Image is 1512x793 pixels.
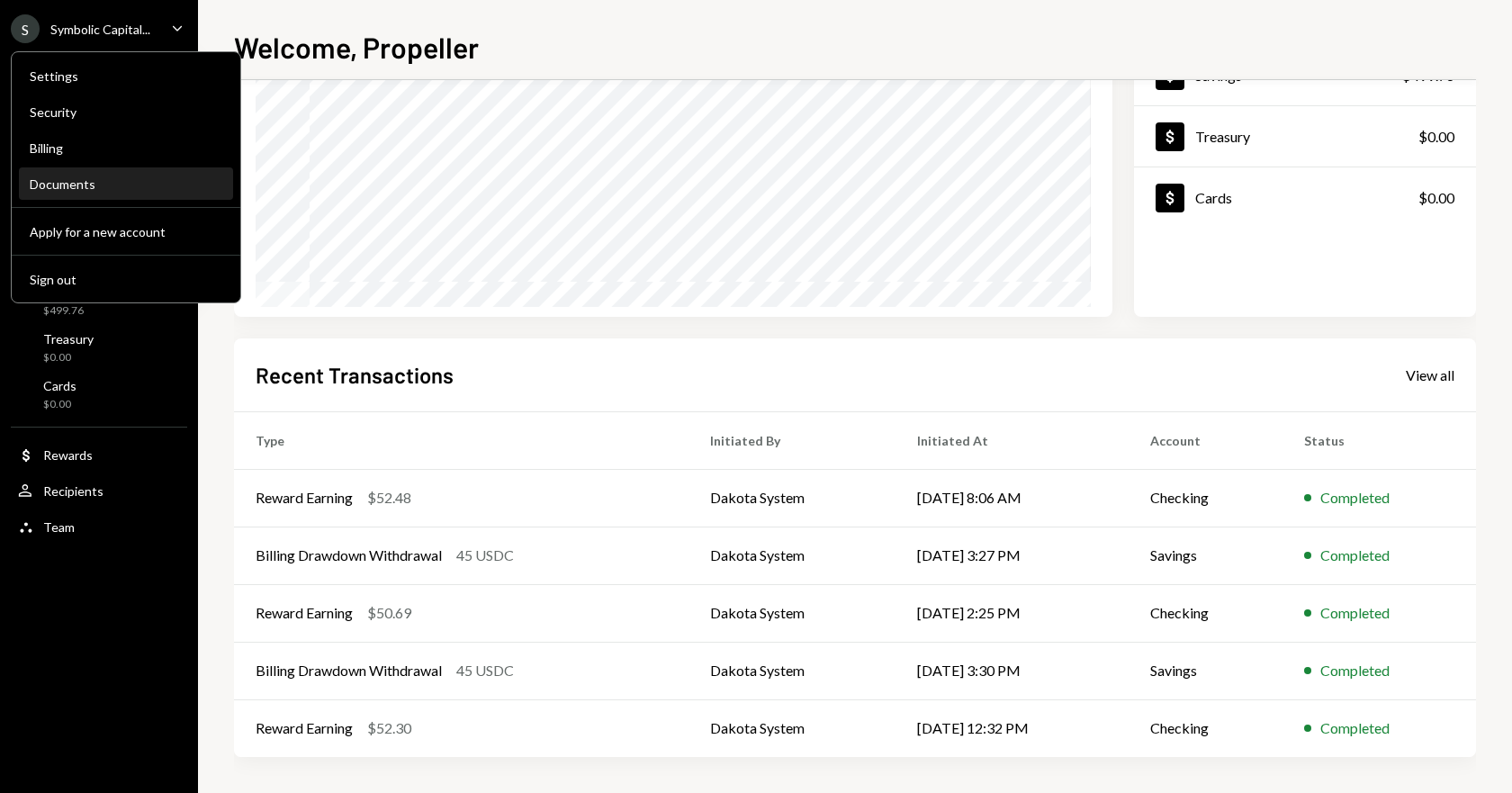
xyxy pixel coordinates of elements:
[256,545,442,566] div: Billing Drawdown Withdrawal
[688,527,896,584] td: Dakota System
[1195,189,1232,206] div: Cards
[256,360,454,390] h2: Recent Transactions
[895,584,1129,642] td: [DATE] 2:25 PM
[367,487,411,509] div: $52.48
[1282,411,1476,469] th: Status
[30,176,222,192] div: Documents
[1406,366,1454,384] div: View all
[688,642,896,699] td: Dakota System
[895,469,1129,527] td: [DATE] 8:06 AM
[19,131,233,164] a: Billing
[19,264,233,296] button: Sign out
[30,68,222,84] div: Settings
[30,272,222,287] div: Sign out
[1320,545,1390,566] div: Completed
[1129,527,1282,584] td: Savings
[688,411,896,469] th: Initiated By
[1134,106,1476,167] a: Treasury$0.00
[256,660,442,681] div: Billing Drawdown Withdrawal
[43,519,75,535] div: Team
[50,22,150,37] div: Symbolic Capital...
[43,447,93,463] div: Rewards
[43,331,94,347] div: Treasury
[234,411,688,469] th: Type
[30,224,222,239] div: Apply for a new account
[11,438,187,471] a: Rewards
[1129,411,1282,469] th: Account
[234,29,479,65] h1: Welcome, Propeller
[1195,128,1250,145] div: Treasury
[895,642,1129,699] td: [DATE] 3:30 PM
[43,350,94,365] div: $0.00
[895,527,1129,584] td: [DATE] 3:27 PM
[11,510,187,543] a: Team
[11,326,187,369] a: Treasury$0.00
[1418,126,1454,148] div: $0.00
[1418,187,1454,209] div: $0.00
[1320,602,1390,624] div: Completed
[1134,167,1476,228] a: Cards$0.00
[43,378,76,393] div: Cards
[1320,487,1390,509] div: Completed
[1129,584,1282,642] td: Checking
[30,104,222,120] div: Security
[11,474,187,507] a: Recipients
[256,717,353,739] div: Reward Earning
[256,602,353,624] div: Reward Earning
[456,545,514,566] div: 45 USDC
[1406,365,1454,384] a: View all
[43,483,103,499] div: Recipients
[11,14,40,43] div: S
[19,167,233,200] a: Documents
[895,699,1129,757] td: [DATE] 12:32 PM
[367,602,411,624] div: $50.69
[1320,717,1390,739] div: Completed
[1129,642,1282,699] td: Savings
[688,469,896,527] td: Dakota System
[1320,660,1390,681] div: Completed
[688,584,896,642] td: Dakota System
[43,303,86,319] div: $499.76
[367,717,411,739] div: $52.30
[43,397,76,412] div: $0.00
[19,95,233,128] a: Security
[456,660,514,681] div: 45 USDC
[256,487,353,509] div: Reward Earning
[19,216,233,248] button: Apply for a new account
[11,373,187,416] a: Cards$0.00
[895,411,1129,469] th: Initiated At
[688,699,896,757] td: Dakota System
[19,59,233,92] a: Settings
[30,140,222,156] div: Billing
[1129,469,1282,527] td: Checking
[1129,699,1282,757] td: Checking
